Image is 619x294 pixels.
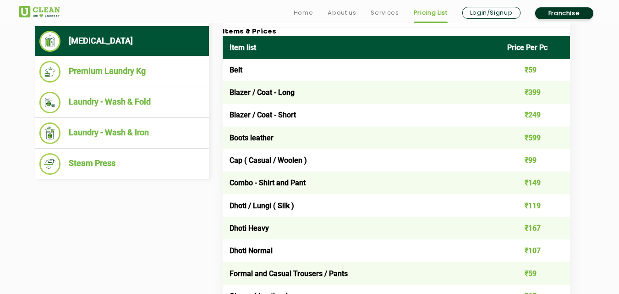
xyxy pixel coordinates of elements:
th: Price Per Pc [500,36,570,59]
td: Formal and Casual Trousers / Pants [223,262,501,284]
td: Blazer / Coat - Long [223,81,501,104]
li: Laundry - Wash & Iron [39,122,204,144]
li: Premium Laundry Kg [39,61,204,83]
td: Blazer / Coat - Short [223,104,501,126]
a: Login/Signup [462,7,520,19]
td: ₹119 [500,194,570,216]
img: Steam Press [39,153,61,175]
td: Belt [223,59,501,81]
td: ₹59 [500,59,570,81]
a: Franchise [535,7,593,19]
a: Services [371,7,399,18]
td: ₹599 [500,127,570,149]
a: About us [328,7,356,18]
li: Laundry - Wash & Fold [39,92,204,113]
a: Pricing List [414,7,448,18]
td: Dhoti Normal [223,239,501,262]
a: Home [294,7,313,18]
td: ₹149 [500,172,570,194]
td: Boots leather [223,127,501,149]
td: Combo - Shirt and Pant [223,172,501,194]
h3: Items & Prices [223,28,570,36]
img: Laundry - Wash & Iron [39,122,61,144]
li: Steam Press [39,153,204,175]
td: Dhoti Heavy [223,217,501,239]
td: ₹107 [500,239,570,262]
td: ₹99 [500,149,570,172]
td: ₹59 [500,262,570,284]
img: Dry Cleaning [39,31,61,52]
td: ₹167 [500,217,570,239]
th: Item list [223,36,501,59]
img: Premium Laundry Kg [39,61,61,83]
td: ₹249 [500,104,570,126]
td: Cap ( Casual / Woolen ) [223,149,501,172]
td: ₹399 [500,81,570,104]
img: UClean Laundry and Dry Cleaning [19,6,60,17]
li: [MEDICAL_DATA] [39,31,204,52]
td: Dhoti / Lungi ( Silk ) [223,194,501,216]
img: Laundry - Wash & Fold [39,92,61,113]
